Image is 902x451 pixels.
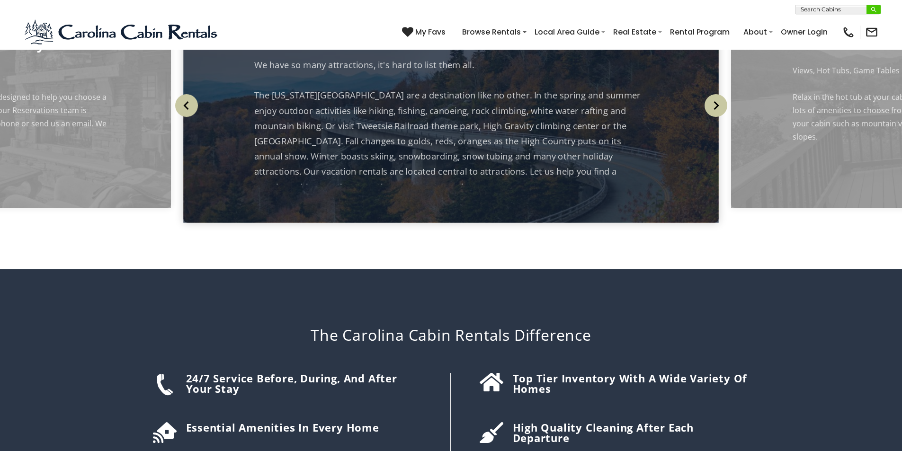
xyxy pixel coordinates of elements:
button: Next [700,84,731,127]
a: Real Estate [608,24,661,40]
a: My Favs [402,26,448,38]
img: Blue-2.png [24,18,220,46]
img: mail-regular-black.png [865,26,878,39]
h2: The Carolina Cabin Rentals Difference [148,326,754,344]
h5: 24/7 Service before, during, and after your stay [186,373,427,394]
img: arrow [705,94,727,117]
img: arrow [175,94,198,117]
span: My Favs [415,26,446,38]
a: Rental Program [665,24,734,40]
h5: Top tier inventory with a wide variety of homes [513,373,750,394]
p: We have so many attractions, it's hard to list them all. The [US_STATE][GEOGRAPHIC_DATA] are a de... [254,57,648,195]
img: phone-regular-black.png [842,26,855,39]
a: Local Area Guide [530,24,604,40]
h5: High quality cleaning after each departure [513,422,750,443]
a: Browse Rentals [457,24,526,40]
a: About [739,24,772,40]
button: Previous [171,84,202,127]
a: Owner Login [776,24,832,40]
h5: Essential amenities in every home [186,422,427,433]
